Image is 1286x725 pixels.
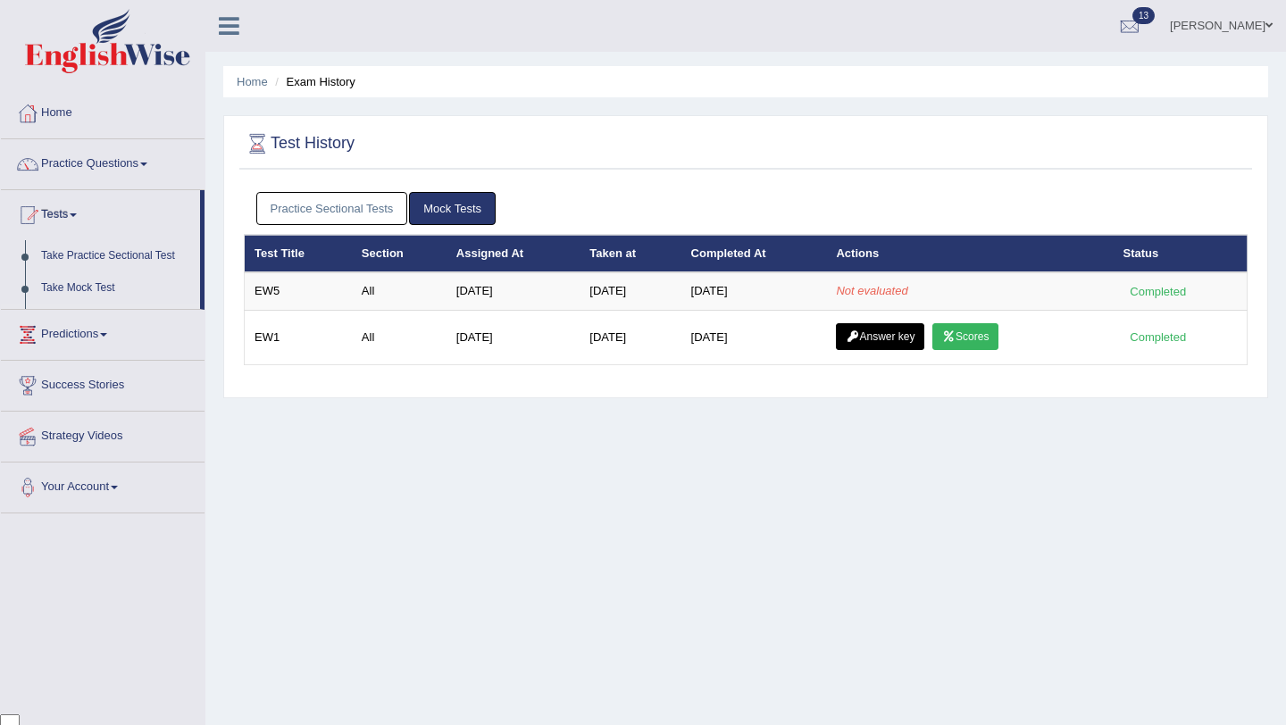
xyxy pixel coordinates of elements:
[580,310,681,364] td: [DATE]
[447,235,580,272] th: Assigned At
[580,272,681,310] td: [DATE]
[1,361,205,405] a: Success Stories
[836,284,907,297] em: Not evaluated
[244,130,355,157] h2: Test History
[1123,282,1193,301] div: Completed
[1,190,200,235] a: Tests
[826,235,1113,272] th: Actions
[33,304,200,336] a: History
[1,88,205,133] a: Home
[245,272,352,310] td: EW5
[33,240,200,272] a: Take Practice Sectional Test
[681,235,827,272] th: Completed At
[352,310,447,364] td: All
[352,272,447,310] td: All
[447,272,580,310] td: [DATE]
[352,235,447,272] th: Section
[447,310,580,364] td: [DATE]
[245,310,352,364] td: EW1
[681,310,827,364] td: [DATE]
[1132,7,1155,24] span: 13
[237,75,268,88] a: Home
[1123,328,1193,346] div: Completed
[1114,235,1248,272] th: Status
[245,235,352,272] th: Test Title
[836,323,924,350] a: Answer key
[271,73,355,90] li: Exam History
[33,272,200,304] a: Take Mock Test
[932,323,998,350] a: Scores
[409,192,496,225] a: Mock Tests
[1,139,205,184] a: Practice Questions
[256,192,408,225] a: Practice Sectional Tests
[1,412,205,456] a: Strategy Videos
[580,235,681,272] th: Taken at
[1,310,205,354] a: Predictions
[681,272,827,310] td: [DATE]
[1,462,205,507] a: Your Account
